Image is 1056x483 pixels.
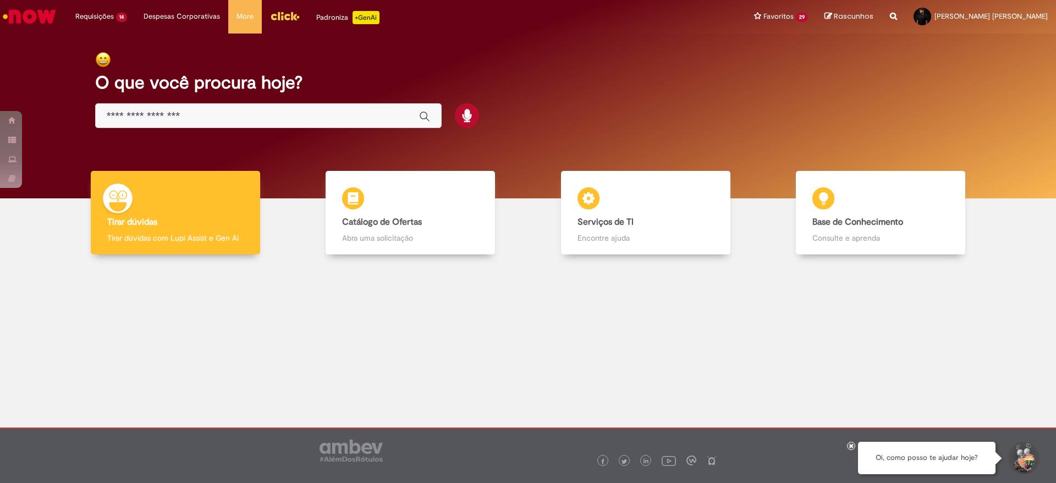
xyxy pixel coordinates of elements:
[824,12,873,22] a: Rascunhos
[342,232,479,243] p: Abra uma solicitação
[58,171,293,255] a: Tirar dúvidas Tirar dúvidas com Lupi Assist e Gen Ai
[116,13,127,22] span: 14
[763,171,999,255] a: Base de Conhecimento Consulte e aprenda
[293,171,529,255] a: Catálogo de Ofertas Abra uma solicitação
[528,171,763,255] a: Serviços de TI Encontre ajuda
[342,216,422,227] b: Catálogo de Ofertas
[686,456,696,465] img: logo_footer_workplace.png
[812,232,949,243] p: Consulte e aprenda
[834,11,873,21] span: Rascunhos
[270,8,300,24] img: click_logo_yellow_360x200.png
[600,459,606,464] img: logo_footer_facebook.png
[1,5,58,27] img: ServiceNow
[320,440,383,462] img: logo_footer_ambev_rotulo_gray.png
[95,52,111,68] img: happy-face.png
[107,216,157,227] b: Tirar dúvidas
[812,216,903,227] b: Base de Conhecimento
[95,73,961,92] h2: O que você procura hoje?
[237,11,254,22] span: More
[577,216,634,227] b: Serviços de TI
[707,456,717,465] img: logo_footer_naosei.png
[316,11,380,24] div: Padroniza
[858,442,996,474] div: Oi, como posso te ajudar hoje?
[75,11,114,22] span: Requisições
[353,11,380,24] p: +GenAi
[621,459,627,464] img: logo_footer_twitter.png
[662,453,676,468] img: logo_footer_youtube.png
[1007,442,1039,475] button: Iniciar Conversa de Suporte
[144,11,220,22] span: Despesas Corporativas
[643,458,649,465] img: logo_footer_linkedin.png
[577,232,714,243] p: Encontre ajuda
[763,11,794,22] span: Favoritos
[934,12,1048,21] span: [PERSON_NAME] [PERSON_NAME]
[796,13,808,22] span: 29
[107,232,244,243] p: Tirar dúvidas com Lupi Assist e Gen Ai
